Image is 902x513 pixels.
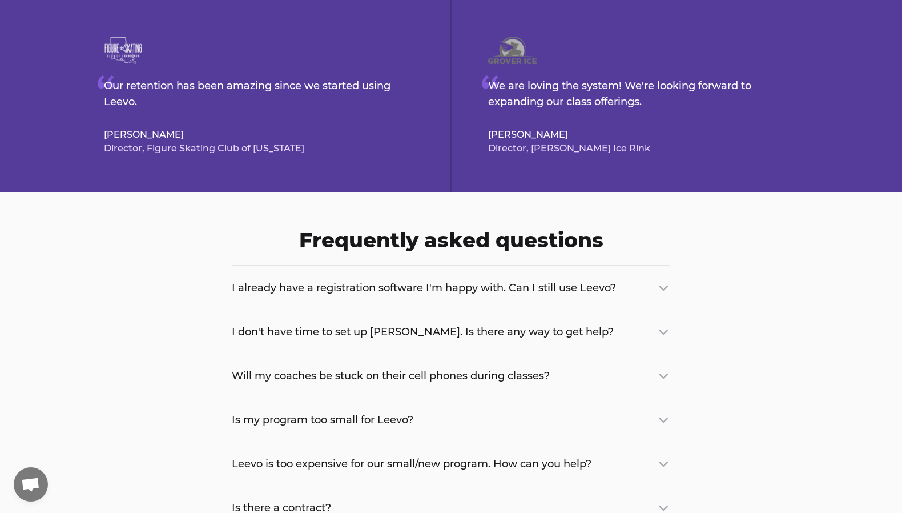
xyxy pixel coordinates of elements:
img: Lake City Figure Skating Club Logo [104,37,142,64]
button: I don't have time to set up [PERSON_NAME]. Is there any way to get help? [232,324,670,340]
span: Is my program too small for Leevo? [232,412,413,428]
p: We are loving the system! We're looking forward to expanding our class offerings. [488,78,798,110]
p: Our retention has been amazing since we started using Leevo. [104,78,414,110]
div: [PERSON_NAME] [104,128,304,142]
div: Open chat [14,467,48,502]
h2: Frequently asked questions [232,229,670,251]
button: Leevo is too expensive for our small/new program. How can you help? [232,456,670,472]
span: I don't have time to set up [PERSON_NAME]. Is there any way to get help? [232,324,614,340]
button: I already have a registration software I'm happy with. Can I still use Leevo? [232,280,670,296]
div: Director, Figure Skating Club of [US_STATE] [104,142,304,155]
span: Leevo is too expensive for our small/new program. How can you help? [232,456,591,472]
div: [PERSON_NAME] [488,128,650,142]
button: Is my program too small for Leevo? [232,412,670,428]
button: Will my coaches be stuck on their cell phones during classes? [232,368,670,384]
div: Director, [PERSON_NAME] Ice Rink [488,142,650,155]
span: Will my coaches be stuck on their cell phones during classes? [232,368,550,384]
span: I already have a registration software I'm happy with. Can I still use Leevo? [232,280,616,296]
img: Grover Ice Logo [488,37,537,64]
